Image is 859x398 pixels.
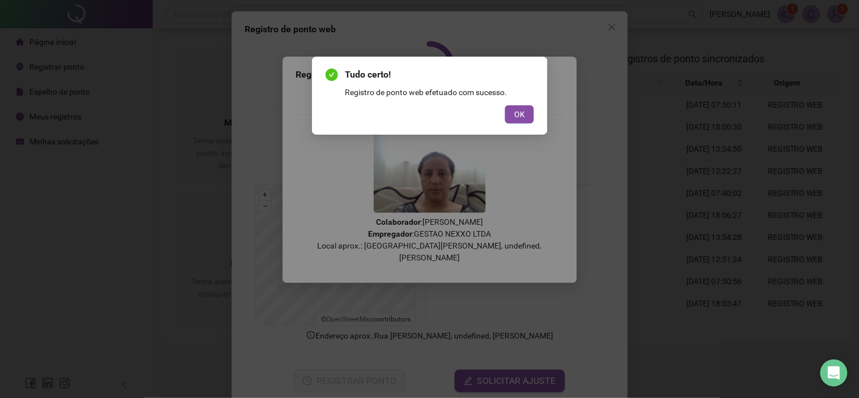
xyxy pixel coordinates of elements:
button: OK [505,105,534,123]
span: Tudo certo! [345,68,534,82]
div: Open Intercom Messenger [820,360,848,387]
span: check-circle [326,69,338,81]
div: Registro de ponto web efetuado com sucesso. [345,86,534,99]
span: OK [514,108,525,121]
